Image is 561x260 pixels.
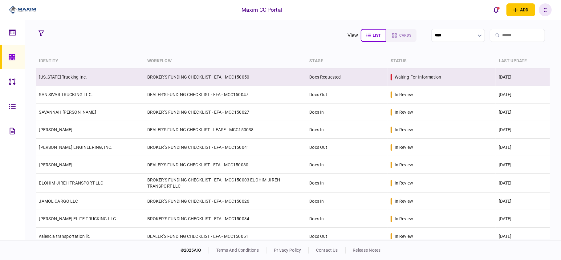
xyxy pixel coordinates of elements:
td: DEALER'S FUNDING CHECKLIST - EFA - MCC150030 [144,156,307,174]
a: [US_STATE] Trucking Inc. [39,75,87,79]
td: BROKER'S FUNDING CHECKLIST - EFA - MCC150034 [144,210,307,228]
button: open adding identity options [506,3,535,16]
span: list [373,33,381,38]
td: BROKER'S FUNDING CHECKLIST - EFA - MCC150041 [144,139,307,156]
td: Docs In [306,174,387,193]
td: DEALER'S FUNDING CHECKLIST - EFA - MCC150047 [144,86,307,104]
th: stage [306,54,387,68]
a: [PERSON_NAME] ENGINEERING, INC. [39,145,112,150]
td: Docs Out [306,228,387,245]
td: [DATE] [496,193,550,210]
div: in review [395,91,413,98]
td: [DATE] [496,174,550,193]
td: Docs In [306,121,387,139]
a: [PERSON_NAME] [39,162,72,167]
th: workflow [144,54,307,68]
img: client company logo [9,5,36,14]
div: Maxim CC Portal [242,6,282,14]
a: SAN SIVAR TRUCKING LLC. [39,92,92,97]
div: in review [395,127,413,133]
td: [DATE] [496,156,550,174]
td: [DATE] [496,68,550,86]
div: in review [395,216,413,222]
a: release notes [353,248,381,253]
td: Docs Requested [306,68,387,86]
a: [PERSON_NAME] [39,127,72,132]
div: waiting for information [395,74,441,80]
a: contact us [316,248,338,253]
td: Docs In [306,156,387,174]
div: in review [395,198,413,204]
a: SAVANNAH [PERSON_NAME] [39,110,96,115]
td: BROKER'S FUNDING CHECKLIST - EFA - MCC150026 [144,193,307,210]
a: JAMOL CARGO LLC [39,199,78,204]
td: BROKER'S FUNDING CHECKLIST - EFA - MCC150050 [144,68,307,86]
div: in review [395,233,413,239]
td: [DATE] [496,104,550,121]
td: Docs Out [306,139,387,156]
a: ELOHIM-JIREH TRANSPORT LLC [39,181,103,185]
td: [DATE] [496,210,550,228]
div: in review [395,109,413,115]
button: open notifications list [490,3,503,16]
a: terms and conditions [216,248,259,253]
td: Docs In [306,104,387,121]
td: BROKER'S FUNDING CHECKLIST - EFA - MCC150003 ELOHIM-JIREH TRANSPORT LLC [144,174,307,193]
td: DEALER'S FUNDING CHECKLIST - LEASE - MCC150038 [144,121,307,139]
span: cards [400,33,412,38]
td: [DATE] [496,86,550,104]
th: identity [36,54,144,68]
td: BROKER'S FUNDING CHECKLIST - EFA - MCC150027 [144,104,307,121]
td: [DATE] [496,139,550,156]
th: last update [496,54,550,68]
td: DEALER'S FUNDING CHECKLIST - EFA - MCC150051 [144,228,307,245]
td: Docs In [306,210,387,228]
a: privacy policy [274,248,301,253]
td: Docs Out [306,86,387,104]
button: list [361,29,386,42]
div: in review [395,162,413,168]
td: [DATE] [496,121,550,139]
button: C [539,3,552,16]
th: status [388,54,496,68]
a: valencia transportation llc [39,234,90,239]
div: view [348,32,358,39]
a: [PERSON_NAME] ELITE TRUCKING LLC [39,216,116,221]
button: cards [386,29,417,42]
div: in review [395,144,413,150]
td: Docs In [306,193,387,210]
div: in review [395,180,413,186]
div: © 2025 AIO [181,247,209,254]
td: [DATE] [496,228,550,245]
